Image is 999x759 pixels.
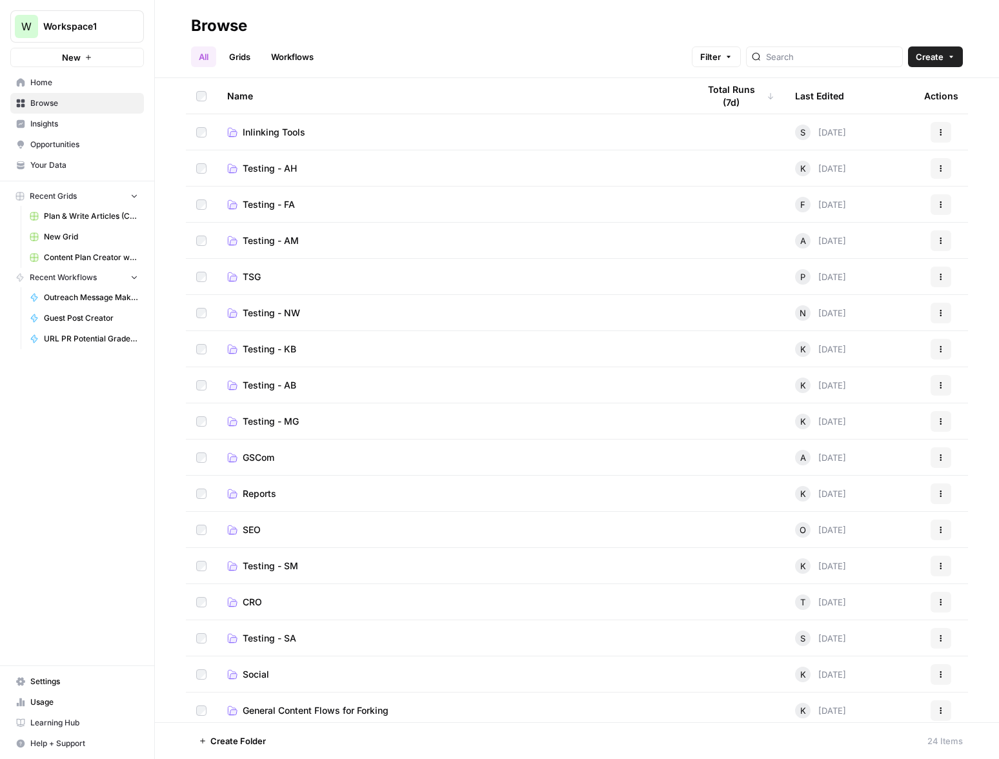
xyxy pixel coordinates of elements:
a: Testing - KB [227,343,678,356]
div: [DATE] [795,269,846,285]
span: N [800,307,806,319]
span: K [800,487,806,500]
a: All [191,46,216,67]
span: W [21,19,32,34]
span: Testing - MG [243,415,299,428]
span: Your Data [30,159,138,171]
a: Testing - FA [227,198,678,211]
div: [DATE] [795,594,846,610]
a: Social [227,668,678,681]
span: Opportunities [30,139,138,150]
span: TSG [243,270,261,283]
span: SEO [243,523,261,536]
a: Browse [10,93,144,114]
span: Testing - FA [243,198,295,211]
a: Testing - SM [227,560,678,572]
span: Recent Grids [30,190,77,202]
a: Insights [10,114,144,134]
div: [DATE] [795,450,846,465]
a: Grids [221,46,258,67]
div: [DATE] [795,341,846,357]
span: Recent Workflows [30,272,97,283]
span: Testing - AH [243,162,297,175]
span: T [800,596,805,609]
span: Create [916,50,943,63]
span: Content Plan Creator with Brand Kit (COM Test) Grid [44,252,138,263]
div: [DATE] [795,703,846,718]
span: Testing - KB [243,343,296,356]
button: Recent Grids [10,187,144,206]
button: Filter [692,46,741,67]
a: Testing - NW [227,307,678,319]
a: Home [10,72,144,93]
span: K [800,379,806,392]
span: Insights [30,118,138,130]
div: [DATE] [795,631,846,646]
div: Name [227,78,678,114]
span: S [800,632,805,645]
div: [DATE] [795,378,846,393]
div: 24 Items [927,734,963,747]
div: [DATE] [795,161,846,176]
span: K [800,704,806,717]
a: Workflows [263,46,321,67]
a: New Grid [24,227,144,247]
a: TSG [227,270,678,283]
div: Total Runs (7d) [698,78,774,114]
a: SEO [227,523,678,536]
span: Learning Hub [30,717,138,729]
button: Recent Workflows [10,268,144,287]
div: Actions [924,78,958,114]
span: New Grid [44,231,138,243]
span: Testing - SA [243,632,296,645]
span: Testing - AM [243,234,299,247]
span: Testing - NW [243,307,300,319]
span: A [800,451,806,464]
span: URL PR Potential Grader (Beta) [44,333,138,345]
div: Browse [191,15,247,36]
button: Workspace: Workspace1 [10,10,144,43]
div: [DATE] [795,522,846,538]
span: General Content Flows for Forking [243,704,388,717]
span: Testing - AB [243,379,296,392]
span: Workspace1 [43,20,121,33]
div: [DATE] [795,667,846,682]
a: General Content Flows for Forking [227,704,678,717]
span: K [800,668,806,681]
span: Usage [30,696,138,708]
span: S [800,126,805,139]
a: Settings [10,671,144,692]
div: [DATE] [795,125,846,140]
button: Help + Support [10,733,144,754]
a: Usage [10,692,144,713]
a: Content Plan Creator with Brand Kit (COM Test) Grid [24,247,144,268]
span: Guest Post Creator [44,312,138,324]
span: Create Folder [210,734,266,747]
a: Your Data [10,155,144,176]
span: New [62,51,81,64]
a: Testing - MG [227,415,678,428]
span: Reports [243,487,276,500]
span: F [800,198,805,211]
a: Testing - SA [227,632,678,645]
span: GSCom [243,451,274,464]
span: A [800,234,806,247]
span: Browse [30,97,138,109]
div: [DATE] [795,233,846,248]
div: Last Edited [795,78,844,114]
span: Plan & Write Articles (COM) [44,210,138,222]
span: Filter [700,50,721,63]
a: Outreach Message Maker - PR Campaigns [24,287,144,308]
div: [DATE] [795,197,846,212]
button: Create Folder [191,731,274,751]
a: GSCom [227,451,678,464]
input: Search [766,50,897,63]
a: Inlinking Tools [227,126,678,139]
span: Inlinking Tools [243,126,305,139]
span: K [800,560,806,572]
a: Testing - AM [227,234,678,247]
span: Settings [30,676,138,687]
div: [DATE] [795,558,846,574]
div: [DATE] [795,305,846,321]
span: Outreach Message Maker - PR Campaigns [44,292,138,303]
